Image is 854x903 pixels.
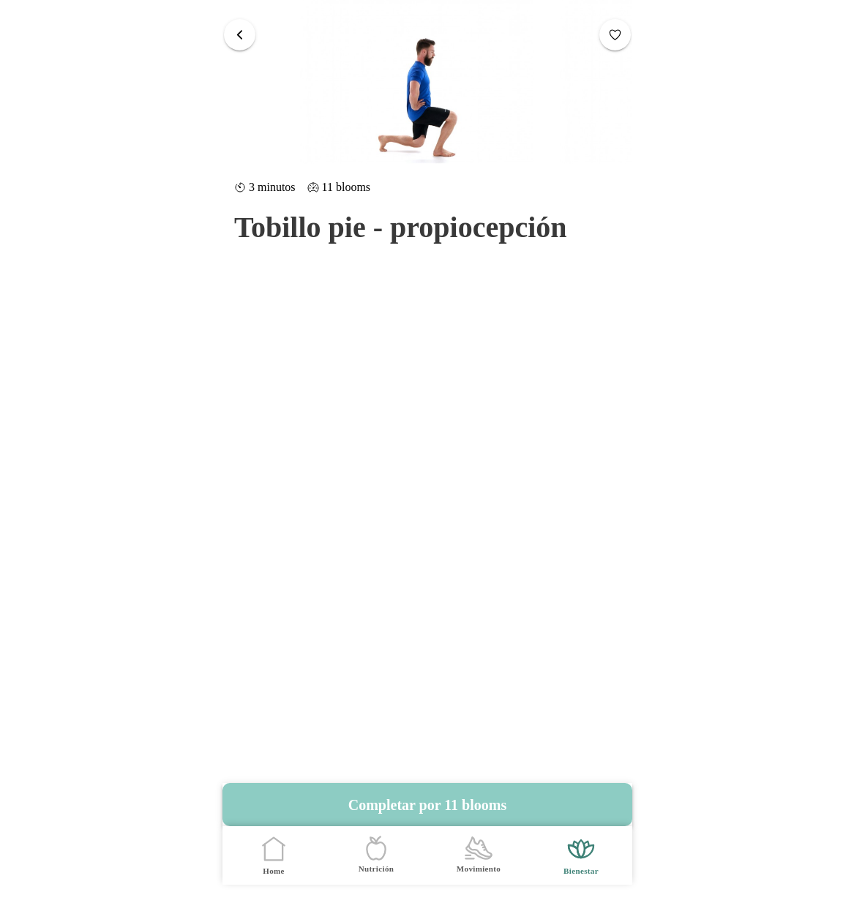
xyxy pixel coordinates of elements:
h1: Tobillo pie - propiocepción [234,209,621,247]
ion-label: Nutrición [358,863,393,874]
ion-label: Bienestar [563,866,599,877]
ion-label: Home [263,866,285,877]
ion-label: 11 blooms [307,181,370,194]
ion-label: 3 minutos [234,181,296,194]
button: Completar por 11 blooms [222,783,632,826]
ion-label: Movimiento [456,863,500,874]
